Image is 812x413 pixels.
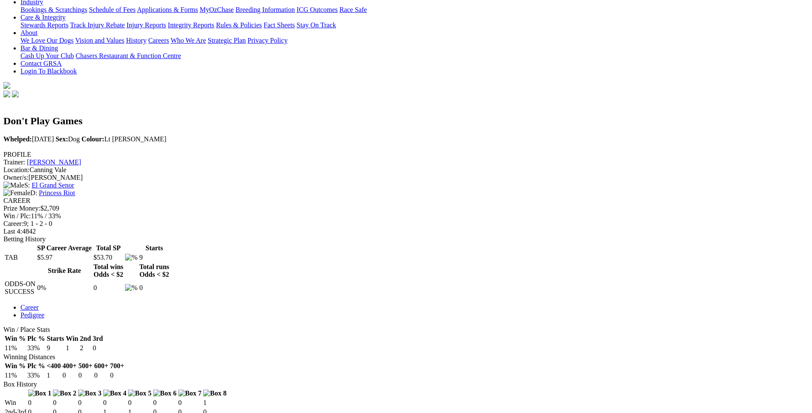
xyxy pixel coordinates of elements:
[20,60,61,67] a: Contact GRSA
[139,280,169,296] td: 0
[70,21,125,29] a: Track Injury Rebate
[139,244,169,252] th: Starts
[139,263,169,279] th: Total runs Odds < $2
[3,189,30,197] img: Female
[139,253,169,262] td: 9
[79,344,91,352] td: 2
[3,205,41,212] span: Prize Money:
[3,174,809,182] div: [PERSON_NAME]
[12,91,19,97] img: twitter.svg
[62,371,77,380] td: 0
[4,398,27,407] td: Win
[3,82,10,89] img: logo-grsa-white.png
[3,135,32,143] b: Whelped:
[3,220,809,228] div: 9; 1 - 2 - 0
[37,253,92,262] td: $5.97
[125,284,137,292] img: %
[128,398,152,407] td: 0
[62,362,77,370] th: 400+
[46,362,61,370] th: <400
[20,14,66,21] a: Care & Integrity
[3,228,22,235] span: Last 4:
[3,182,24,189] img: Male
[65,344,79,352] td: 1
[4,371,26,380] td: 11%
[53,390,76,397] img: Box 2
[208,37,246,44] a: Strategic Plan
[3,228,809,235] div: 4842
[65,334,79,343] th: Win
[4,344,26,352] td: 11%
[78,390,102,397] img: Box 3
[200,6,234,13] a: MyOzChase
[103,398,127,407] td: 0
[110,362,125,370] th: 700+
[203,398,227,407] td: 1
[126,37,146,44] a: History
[46,344,64,352] td: 9
[93,280,124,296] td: 0
[20,21,809,29] div: Care & Integrity
[3,235,809,243] div: Betting History
[3,326,809,334] div: Win / Place Stats
[20,67,77,75] a: Login To Blackbook
[3,182,30,189] span: S:
[20,29,38,36] a: About
[3,174,29,181] span: Owner/s:
[93,244,124,252] th: Total SP
[3,189,37,196] span: D:
[178,398,202,407] td: 0
[4,280,36,296] td: ODDS-ON SUCCESS
[3,91,10,97] img: facebook.svg
[28,390,52,397] img: Box 1
[126,21,166,29] a: Injury Reports
[216,21,262,29] a: Rules & Policies
[20,52,809,60] div: Bar & Dining
[20,37,73,44] a: We Love Our Dogs
[20,304,39,311] a: Career
[37,263,92,279] th: Strike Rate
[37,244,92,252] th: SP Career Average
[94,362,109,370] th: 600+
[20,37,809,44] div: About
[27,362,45,370] th: Plc %
[20,6,87,13] a: Bookings & Scratchings
[27,334,45,343] th: Plc %
[78,371,93,380] td: 0
[4,362,26,370] th: Win %
[55,135,80,143] span: Dog
[28,398,52,407] td: 0
[79,334,91,343] th: 2nd
[20,21,68,29] a: Stewards Reports
[3,166,809,174] div: Canning Vale
[89,6,135,13] a: Schedule of Fees
[52,398,77,407] td: 0
[3,212,31,220] span: Win / Plc:
[94,371,109,380] td: 0
[247,37,288,44] a: Privacy Policy
[81,135,104,143] b: Colour:
[264,21,295,29] a: Fact Sheets
[81,135,166,143] span: Lt [PERSON_NAME]
[4,334,26,343] th: Win %
[236,6,295,13] a: Breeding Information
[27,371,45,380] td: 33%
[27,344,45,352] td: 33%
[3,151,809,158] div: PROFILE
[20,52,74,59] a: Cash Up Your Club
[103,390,127,397] img: Box 4
[76,52,181,59] a: Chasers Restaurant & Function Centre
[4,253,36,262] td: TAB
[46,371,61,380] td: 1
[3,381,809,388] div: Box History
[92,344,103,352] td: 0
[3,166,29,173] span: Location:
[93,263,124,279] th: Total wins Odds < $2
[3,212,809,220] div: 11% / 33%
[3,115,809,127] h2: Don't Play Games
[3,205,809,212] div: $2,709
[3,158,25,166] span: Trainer:
[297,6,338,13] a: ICG Outcomes
[92,334,103,343] th: 3rd
[339,6,367,13] a: Race Safe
